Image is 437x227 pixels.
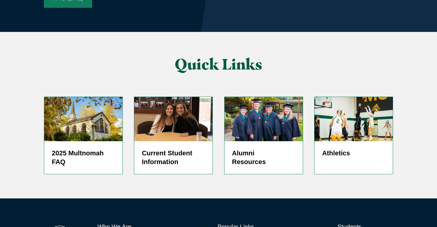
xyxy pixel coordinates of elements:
[134,97,213,174] a: screenshot-2024-05-27-at-1.37.12-pm Current Student Information
[104,56,333,73] h2: Quick Links
[134,97,212,141] img: screenshot-2024-05-27-at-1.37.12-pm
[232,149,295,167] h5: Alumni Resources
[315,97,393,141] img: WBBALL_WEB
[44,97,123,174] a: Prayer Chapel in Fall 2025 Multnomah FAQ
[52,149,115,167] h5: 2025 Multnomah FAQ
[44,97,122,141] img: Prayer Chapel in Fall
[224,97,303,174] a: 50 Year Alumni 2019 Alumni Resources
[142,149,205,167] h5: Current Student Information
[225,97,303,141] img: 50 Year Alumni 2019
[322,149,385,158] h5: Athletics
[314,97,393,174] a: Women's Basketball player shooting jump shot Athletics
